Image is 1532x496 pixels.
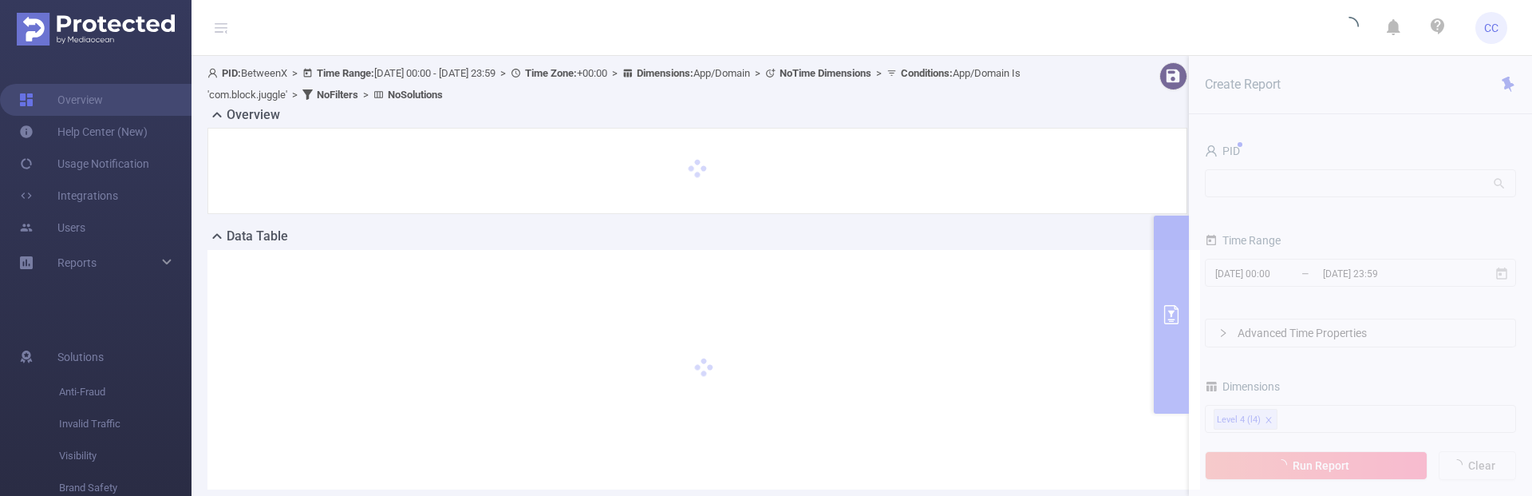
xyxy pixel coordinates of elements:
[59,408,191,440] span: Invalid Traffic
[525,67,577,79] b: Time Zone:
[287,89,302,101] span: >
[1340,17,1359,39] i: icon: loading
[17,13,175,46] img: Protected Media
[637,67,693,79] b: Dimensions :
[59,440,191,472] span: Visibility
[57,341,104,373] span: Solutions
[19,84,103,116] a: Overview
[207,67,1021,101] span: BetweenX [DATE] 00:00 - [DATE] 23:59 +00:00
[750,67,765,79] span: >
[59,376,191,408] span: Anti-Fraud
[637,67,750,79] span: App/Domain
[19,116,148,148] a: Help Center (New)
[607,67,622,79] span: >
[1484,12,1498,44] span: CC
[227,105,280,125] h2: Overview
[317,67,374,79] b: Time Range:
[227,227,288,246] h2: Data Table
[222,67,241,79] b: PID:
[388,89,443,101] b: No Solutions
[19,148,149,180] a: Usage Notification
[19,180,118,212] a: Integrations
[780,67,871,79] b: No Time Dimensions
[57,256,97,269] span: Reports
[287,67,302,79] span: >
[57,247,97,279] a: Reports
[207,68,222,78] i: icon: user
[358,89,373,101] span: >
[317,89,358,101] b: No Filters
[871,67,886,79] span: >
[19,212,85,244] a: Users
[901,67,953,79] b: Conditions :
[496,67,511,79] span: >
